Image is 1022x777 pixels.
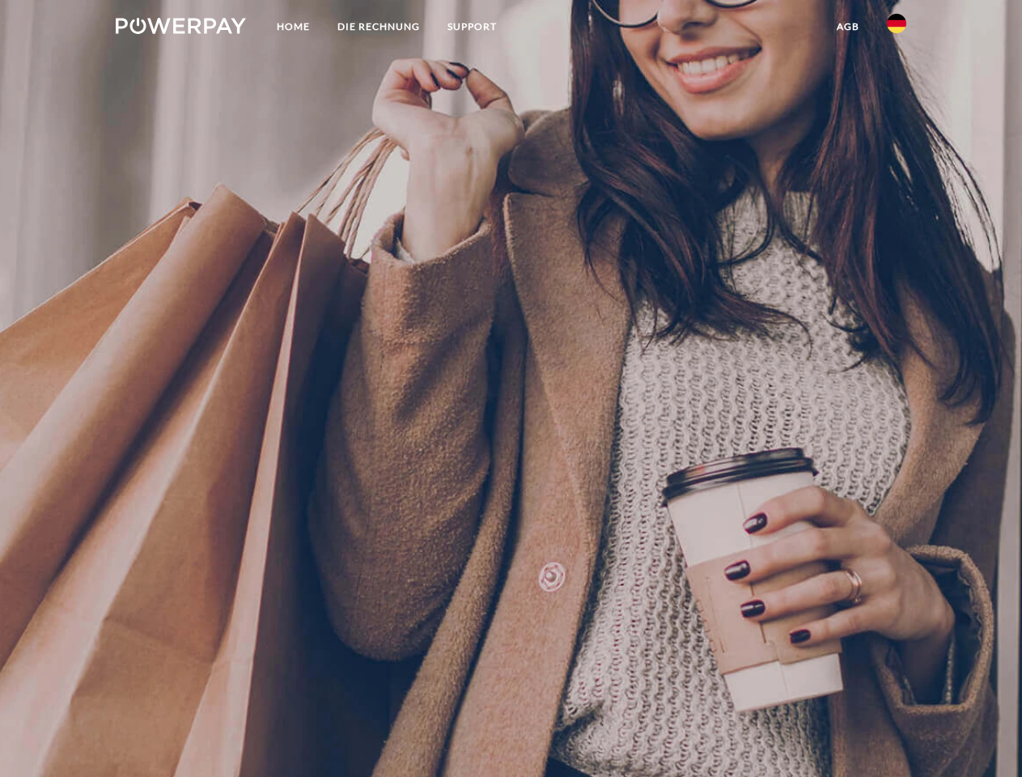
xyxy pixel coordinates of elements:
[263,12,324,41] a: Home
[823,12,873,41] a: agb
[116,18,246,34] img: logo-powerpay-white.svg
[887,14,906,33] img: de
[434,12,511,41] a: SUPPORT
[324,12,434,41] a: DIE RECHNUNG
